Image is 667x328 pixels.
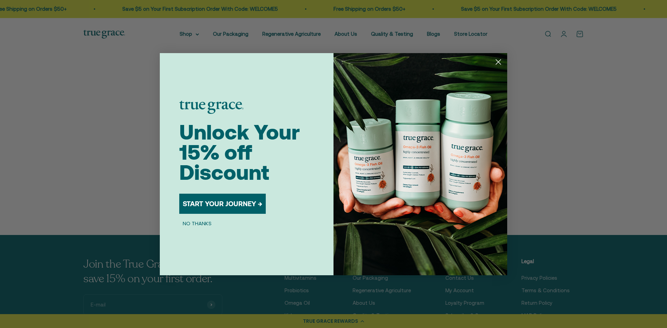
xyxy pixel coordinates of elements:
[179,120,300,184] span: Unlock Your 15% off Discount
[179,194,266,214] button: START YOUR JOURNEY →
[333,53,507,275] img: 098727d5-50f8-4f9b-9554-844bb8da1403.jpeg
[179,101,244,114] img: logo placeholder
[179,219,215,228] button: NO THANKS
[492,56,504,68] button: Close dialog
